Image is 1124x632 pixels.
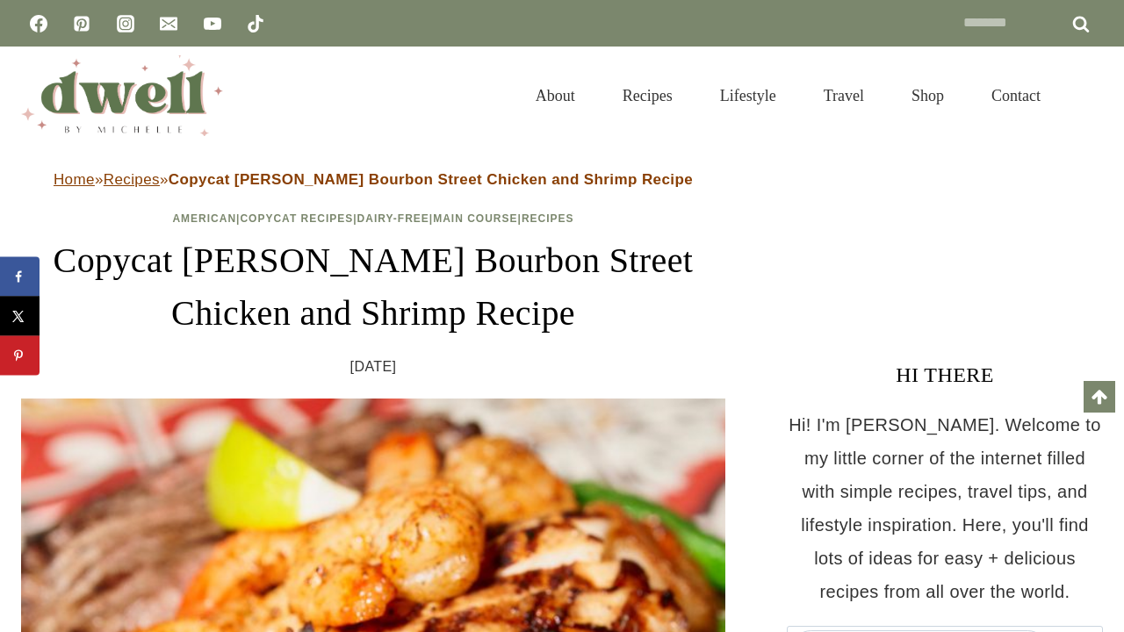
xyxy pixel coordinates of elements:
a: Recipes [522,212,574,225]
a: About [512,65,599,126]
a: Recipes [599,65,696,126]
a: Recipes [104,171,160,188]
a: YouTube [195,6,230,41]
a: TikTok [238,6,273,41]
p: Hi! I'm [PERSON_NAME]. Welcome to my little corner of the internet filled with simple recipes, tr... [787,408,1103,608]
a: Email [151,6,186,41]
nav: Primary Navigation [512,65,1064,126]
a: American [172,212,236,225]
span: | | | | [172,212,573,225]
h1: Copycat [PERSON_NAME] Bourbon Street Chicken and Shrimp Recipe [21,234,725,340]
a: Shop [888,65,968,126]
strong: Copycat [PERSON_NAME] Bourbon Street Chicken and Shrimp Recipe [169,171,693,188]
a: Instagram [108,6,143,41]
a: Dairy-Free [357,212,429,225]
a: Main Course [433,212,517,225]
a: Copycat Recipes [240,212,353,225]
a: Lifestyle [696,65,800,126]
a: Travel [800,65,888,126]
a: Pinterest [64,6,99,41]
a: Contact [968,65,1064,126]
span: » » [54,171,693,188]
a: Scroll to top [1084,381,1115,413]
a: Home [54,171,95,188]
img: DWELL by michelle [21,55,223,136]
time: [DATE] [350,354,397,380]
a: Facebook [21,6,56,41]
h3: HI THERE [787,359,1103,391]
button: View Search Form [1073,81,1103,111]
